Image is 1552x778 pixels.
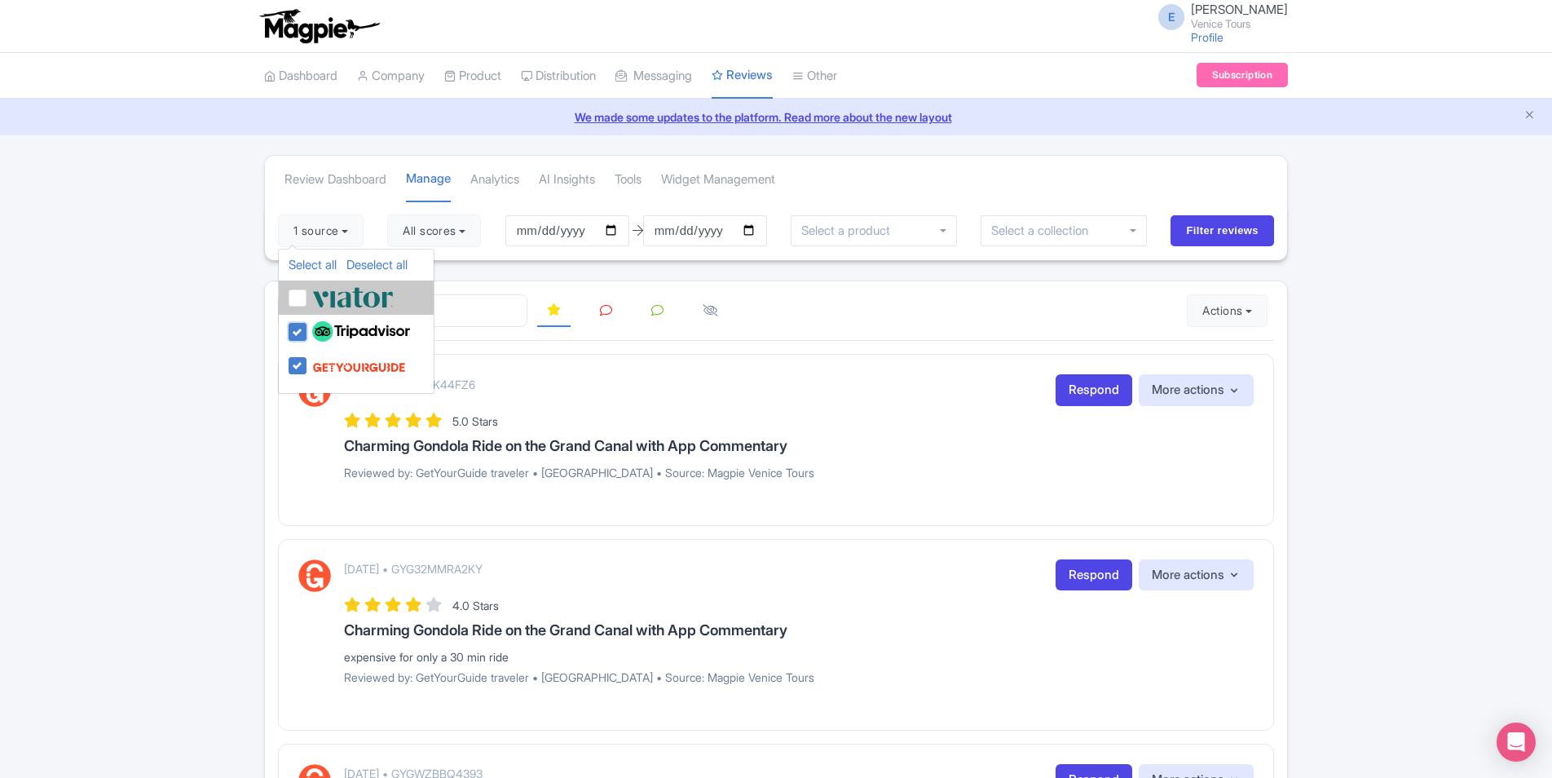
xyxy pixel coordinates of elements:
button: More actions [1139,374,1254,406]
a: Reviews [712,53,773,99]
button: 1 source [278,214,364,247]
a: Manage [406,157,451,203]
img: logo-ab69f6fb50320c5b225c76a69d11143b.png [256,8,382,44]
a: Company [357,54,425,99]
a: Respond [1056,559,1132,591]
a: Tools [615,157,642,202]
img: viator-e2bf771eb72f7a6029a5edfbb081213a.svg [312,284,394,311]
a: Messaging [615,54,692,99]
span: [PERSON_NAME] [1191,2,1288,17]
ul: 1 source [278,249,434,394]
input: Select a collection [991,223,1100,238]
span: E [1158,4,1184,30]
small: Venice Tours [1191,19,1288,29]
img: GetYourGuide Logo [298,559,331,592]
span: 4.0 Stars [452,599,499,612]
p: Reviewed by: GetYourGuide traveler • [GEOGRAPHIC_DATA] • Source: Magpie Venice Tours [344,464,1254,481]
button: Actions [1187,294,1268,327]
h3: Charming Gondola Ride on the Grand Canal with App Commentary [344,622,1254,639]
img: tripadvisor_background-ebb97188f8c6c657a79ad20e0caa6051.svg [312,321,410,343]
button: Close announcement [1523,107,1536,126]
div: Open Intercom Messenger [1497,723,1536,762]
a: Subscription [1197,63,1288,87]
button: More actions [1139,559,1254,591]
h3: Charming Gondola Ride on the Grand Canal with App Commentary [344,438,1254,454]
a: Distribution [521,54,596,99]
a: Profile [1191,30,1224,44]
a: Analytics [470,157,519,202]
a: E [PERSON_NAME] Venice Tours [1149,3,1288,29]
a: Review Dashboard [284,157,386,202]
a: Select all [289,257,337,272]
a: We made some updates to the platform. Read more about the new layout [10,108,1542,126]
a: Deselect all [346,257,408,272]
a: Widget Management [661,157,775,202]
a: Dashboard [264,54,337,99]
p: [DATE] • GYG32MMRA2KY [344,560,483,577]
span: 5.0 Stars [452,414,498,428]
div: expensive for only a 30 min ride [344,648,1254,665]
a: Respond [1056,374,1132,406]
img: get_your_guide-5a6366678479520ec94e3f9d2b9f304b.svg [312,351,406,382]
p: Reviewed by: GetYourGuide traveler • [GEOGRAPHIC_DATA] • Source: Magpie Venice Tours [344,669,1254,686]
button: All scores [387,214,481,247]
input: Filter reviews [1171,215,1274,246]
input: Select a product [801,223,899,238]
a: Other [792,54,837,99]
a: Product [444,54,501,99]
a: AI Insights [539,157,595,202]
